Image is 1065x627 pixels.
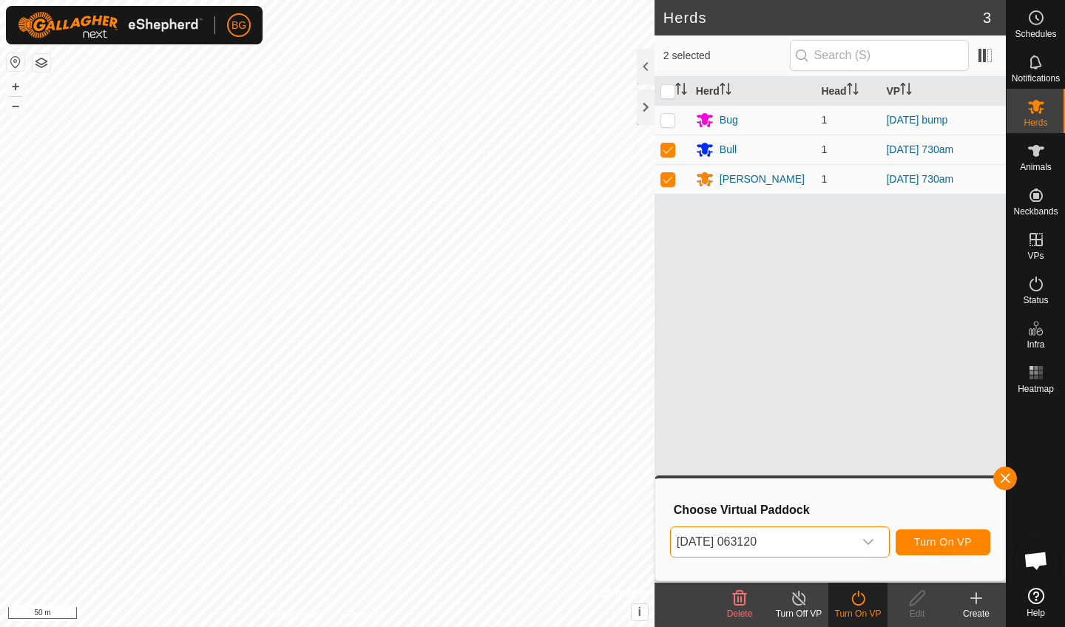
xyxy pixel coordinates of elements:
[900,85,912,97] p-sorticon: Activate to sort
[821,143,827,155] span: 1
[342,608,385,621] a: Contact Us
[1018,384,1054,393] span: Heatmap
[7,53,24,71] button: Reset Map
[663,48,790,64] span: 2 selected
[727,609,753,619] span: Delete
[1024,118,1047,127] span: Herds
[663,9,983,27] h2: Herds
[675,85,687,97] p-sorticon: Activate to sort
[886,114,947,126] a: [DATE] bump
[1013,207,1058,216] span: Neckbands
[847,85,859,97] p-sorticon: Activate to sort
[720,142,737,157] div: Bull
[1012,74,1060,83] span: Notifications
[821,173,827,185] span: 1
[821,114,827,126] span: 1
[7,97,24,115] button: –
[914,536,972,548] span: Turn On VP
[720,112,738,128] div: Bug
[674,503,990,517] h3: Choose Virtual Paddock
[268,608,324,621] a: Privacy Policy
[1023,296,1048,305] span: Status
[7,78,24,95] button: +
[815,77,880,106] th: Head
[690,77,816,106] th: Herd
[790,40,969,71] input: Search (S)
[1020,163,1052,172] span: Animals
[887,607,947,620] div: Edit
[896,529,990,555] button: Turn On VP
[632,604,648,620] button: i
[983,7,991,29] span: 3
[947,607,1006,620] div: Create
[886,173,953,185] a: [DATE] 730am
[1007,582,1065,623] a: Help
[671,527,853,557] span: 2025-09-14 063120
[33,54,50,72] button: Map Layers
[720,85,731,97] p-sorticon: Activate to sort
[1014,538,1058,583] div: Open chat
[720,172,805,187] div: [PERSON_NAME]
[231,18,246,33] span: BG
[853,527,883,557] div: dropdown trigger
[638,606,641,618] span: i
[880,77,1006,106] th: VP
[1027,609,1045,617] span: Help
[886,143,953,155] a: [DATE] 730am
[18,12,203,38] img: Gallagher Logo
[1027,340,1044,349] span: Infra
[1027,251,1044,260] span: VPs
[769,607,828,620] div: Turn Off VP
[828,607,887,620] div: Turn On VP
[1015,30,1056,38] span: Schedules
